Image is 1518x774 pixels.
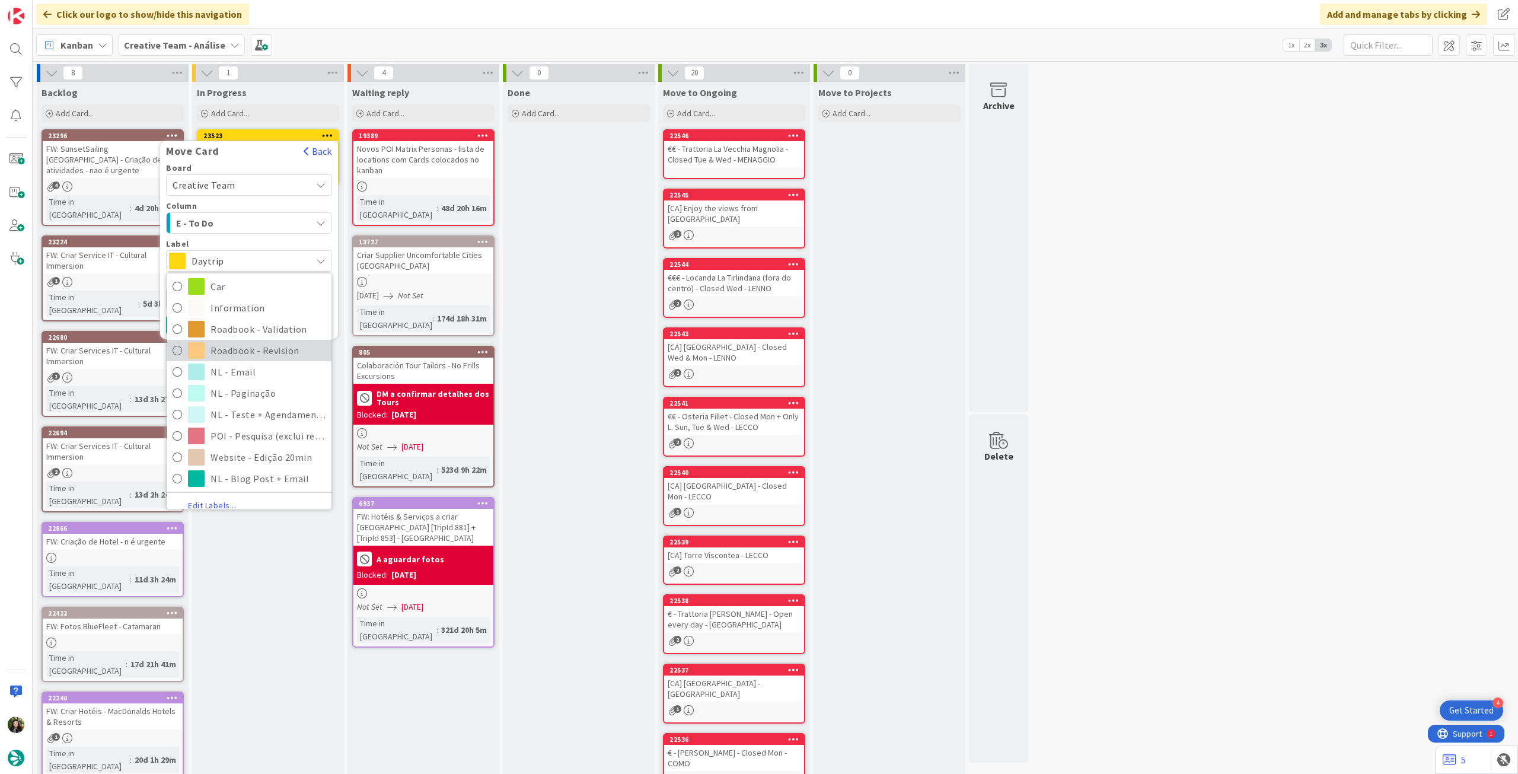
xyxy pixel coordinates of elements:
[359,132,493,140] div: 19389
[132,202,179,215] div: 4d 20h 21m
[43,332,183,369] div: 22680FW: Criar Services IT - Cultural Immersion
[669,132,804,140] div: 22546
[984,449,1013,463] div: Delete
[357,601,382,612] i: Not Set
[43,130,183,178] div: 23296FW: SunsetSailing [GEOGRAPHIC_DATA] - Criação de atividades - nao é urgente
[1315,39,1331,51] span: 3x
[353,347,493,358] div: 805
[211,320,326,338] span: Roadbook - Validation
[674,636,681,644] span: 2
[52,372,60,380] span: 1
[48,429,183,437] div: 22694
[46,195,130,221] div: Time in [GEOGRAPHIC_DATA]
[1320,4,1487,25] div: Add and manage tabs by clicking
[1449,705,1494,716] div: Get Started
[52,181,60,189] span: 4
[664,537,804,563] div: 22539[CA] Torre Viscontea - LECCO
[353,130,493,141] div: 19389
[132,753,179,766] div: 20d 1h 29m
[43,332,183,343] div: 22680
[664,547,804,563] div: [CA] Torre Viscontea - LECCO
[352,235,495,336] a: 13727Criar Supplier Uncomfortable Cities [GEOGRAPHIC_DATA][DATE]Not SetTime in [GEOGRAPHIC_DATA]:...
[664,398,804,435] div: 22541€€ - Osteria Fillet - Closed Mon + Only L. Sun, Tue & Wed - LECCO
[664,595,804,632] div: 22538€ - Trattoria [PERSON_NAME] - Open every day - [GEOGRAPHIC_DATA]
[198,130,338,141] div: 23523Move CardBackBoardCreative TeamColumnE - To DoLabelDaytripAccommodation RBDaytripGuidebookLo...
[663,536,805,585] a: 22539[CA] Torre Viscontea - LECCO
[359,238,493,246] div: 13727
[664,537,804,547] div: 22539
[56,108,94,119] span: Add Card...
[46,651,126,677] div: Time in [GEOGRAPHIC_DATA]
[1440,700,1503,721] div: Open Get Started checklist, remaining modules: 4
[432,312,434,325] span: :
[353,358,493,384] div: Colaboración Tour Tailors - No Frills Excursions
[130,753,132,766] span: :
[46,386,130,412] div: Time in [GEOGRAPHIC_DATA]
[663,664,805,724] a: 22537[CA] [GEOGRAPHIC_DATA] - [GEOGRAPHIC_DATA]
[663,87,737,98] span: Move to Ongoing
[669,597,804,605] div: 22538
[176,215,265,231] span: E - To Do
[48,132,183,140] div: 23296
[43,619,183,634] div: FW: Fotos BlueFleet - Catamaran
[522,108,560,119] span: Add Card...
[664,329,804,365] div: 22543[CA] [GEOGRAPHIC_DATA] - Closed Wed & Mon - LENNO
[664,478,804,504] div: [CA] [GEOGRAPHIC_DATA] - Closed Mon - LECCO
[198,130,338,167] div: 23523Move CardBackBoardCreative TeamColumnE - To DoLabelDaytripAccommodation RBDaytripGuidebookLo...
[42,331,184,417] a: 22680FW: Criar Services IT - Cultural ImmersionTime in [GEOGRAPHIC_DATA]:13d 3h 27m
[132,488,179,501] div: 13d 2h 24m
[211,406,326,423] span: NL - Teste + Agendamento
[211,342,326,359] span: Roadbook - Revision
[211,299,326,317] span: Information
[664,259,804,296] div: 22544€€€ - Locanda La Tirlindana (fora do centro) - Closed Wed - LENNO
[353,237,493,273] div: 13727Criar Supplier Uncomfortable Cities [GEOGRAPHIC_DATA]
[48,333,183,342] div: 22680
[130,488,132,501] span: :
[43,343,183,369] div: FW: Criar Services IT - Cultural Immersion
[674,300,681,307] span: 2
[167,404,331,425] a: NL - Teste + Agendamento
[357,617,436,643] div: Time in [GEOGRAPHIC_DATA]
[48,694,183,702] div: 22240
[357,195,436,221] div: Time in [GEOGRAPHIC_DATA]
[669,538,804,546] div: 22539
[663,397,805,457] a: 22541€€ - Osteria Fillet - Closed Mon + Only L. Sun, Tue & Wed - LECCO
[664,259,804,270] div: 22544
[840,66,860,80] span: 0
[25,2,54,16] span: Support
[211,448,326,466] span: Website - Edição 20min
[669,330,804,338] div: 22543
[46,291,138,317] div: Time in [GEOGRAPHIC_DATA]
[43,608,183,634] div: 22422FW: Fotos BlueFleet - Catamaran
[663,466,805,526] a: 22540[CA] [GEOGRAPHIC_DATA] - Closed Mon - LECCO
[48,524,183,533] div: 22866
[8,716,24,733] img: BC
[669,469,804,477] div: 22540
[818,87,892,98] span: Move to Projects
[353,247,493,273] div: Criar Supplier Uncomfortable Cities [GEOGRAPHIC_DATA]
[211,278,326,295] span: Car
[664,734,804,745] div: 22536
[42,426,184,512] a: 22694FW: Criar Services IT - Cultural ImmersionTime in [GEOGRAPHIC_DATA]:13d 2h 24m
[664,676,804,702] div: [CA] [GEOGRAPHIC_DATA] - [GEOGRAPHIC_DATA]
[359,348,493,356] div: 805
[43,237,183,247] div: 23224
[192,253,305,269] span: Daytrip
[664,329,804,339] div: 22543
[43,523,183,534] div: 22866
[130,393,132,406] span: :
[664,595,804,606] div: 22538
[669,735,804,744] div: 22536
[377,555,444,563] b: A aguardar fotos
[211,108,249,119] span: Add Card...
[674,369,681,377] span: 2
[434,312,490,325] div: 174d 18h 31m
[43,247,183,273] div: FW: Criar Service IT - Cultural Immersion
[669,666,804,674] div: 22537
[197,87,247,98] span: In Progress
[664,734,804,771] div: 22536€ - [PERSON_NAME] - Closed Mon - COMO
[173,179,235,191] span: Creative Team
[1299,39,1315,51] span: 2x
[677,108,715,119] span: Add Card...
[352,346,495,488] a: 805Colaboración Tour Tailors - No Frills ExcursionsDM a confirmar detalhes dos ToursBlocked:[DATE...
